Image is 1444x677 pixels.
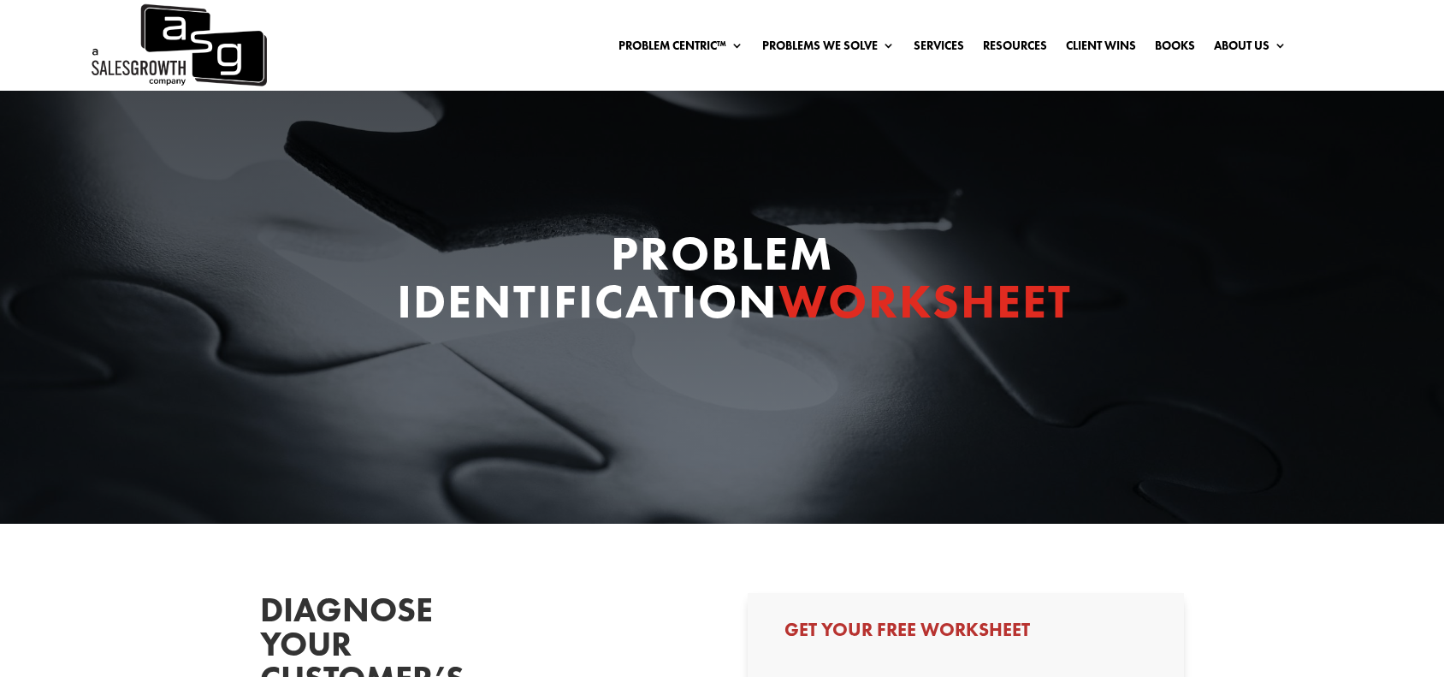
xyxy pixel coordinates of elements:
[1214,39,1287,58] a: About Us
[397,229,1047,334] h1: Problem Identification
[1155,39,1195,58] a: Books
[983,39,1047,58] a: Resources
[778,270,1072,332] span: Worksheet
[1066,39,1136,58] a: Client Wins
[762,39,895,58] a: Problems We Solve
[914,39,964,58] a: Services
[618,39,743,58] a: Problem Centric™
[784,621,1147,648] h3: Get Your Free Worksheet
